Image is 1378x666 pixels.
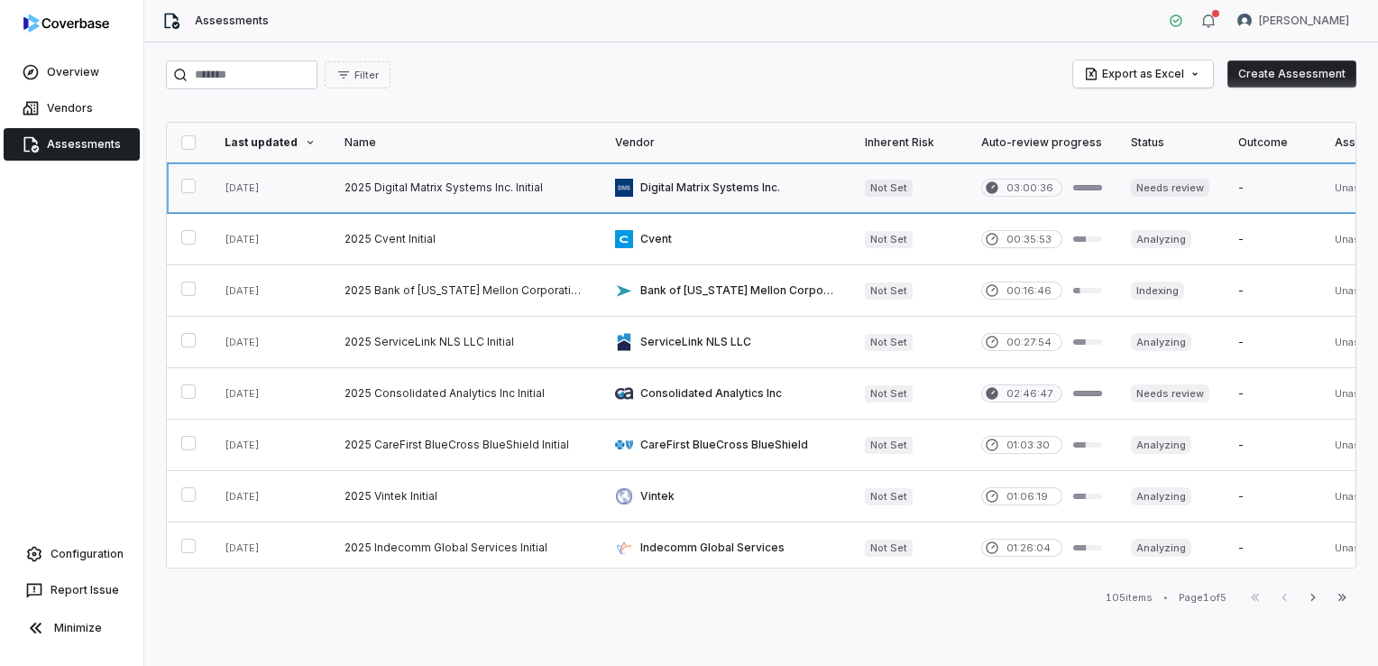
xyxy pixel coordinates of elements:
[1224,265,1320,317] td: -
[1224,420,1320,471] td: -
[4,92,140,125] a: Vendors
[325,61,390,88] button: Filter
[1227,60,1356,88] button: Create Assessment
[1224,214,1320,265] td: -
[4,56,140,88] a: Overview
[7,538,136,570] a: Configuration
[225,135,316,150] div: Last updated
[1224,523,1320,574] td: -
[4,128,140,161] a: Assessments
[1073,60,1213,88] button: Export as Excel
[981,135,1102,150] div: Auto-review progress
[344,135,586,150] div: Name
[1224,368,1320,420] td: -
[1163,591,1168,604] div: •
[615,135,836,150] div: Vendor
[354,69,379,82] span: Filter
[1224,317,1320,368] td: -
[7,574,136,606] button: Report Issue
[1224,471,1320,523] td: -
[195,14,269,28] span: Assessments
[865,135,952,150] div: Inherent Risk
[1238,135,1306,150] div: Outcome
[1259,14,1349,28] span: [PERSON_NAME]
[23,14,109,32] img: logo-D7KZi-bG.svg
[1226,7,1360,34] button: Jonathan Lee avatar[PERSON_NAME]
[7,610,136,646] button: Minimize
[1106,591,1153,605] div: 105 items
[1237,14,1252,28] img: Jonathan Lee avatar
[1131,135,1209,150] div: Status
[1179,591,1226,605] div: Page 1 of 5
[1224,162,1320,214] td: -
